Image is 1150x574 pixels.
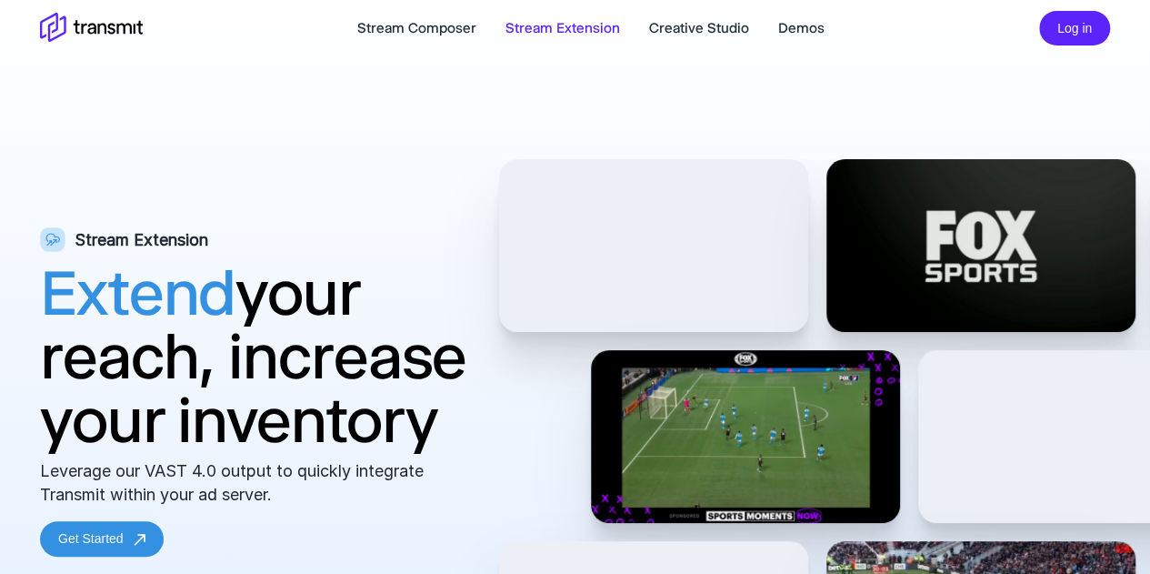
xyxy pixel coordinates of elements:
[357,17,476,39] a: Stream Composer
[505,17,620,39] a: Stream Extension
[1039,18,1110,35] a: Log in
[40,459,449,507] div: Leverage our VAST 4.0 output to quickly integrate Transmit within your ad server.
[75,228,208,252] p: Stream Extension
[40,521,164,557] a: Get Started
[778,17,825,39] a: Demos
[649,17,749,39] a: Creative Studio
[40,261,472,452] h1: your reach, increase your inventory
[1039,11,1110,46] button: Log in
[40,255,235,330] span: Extend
